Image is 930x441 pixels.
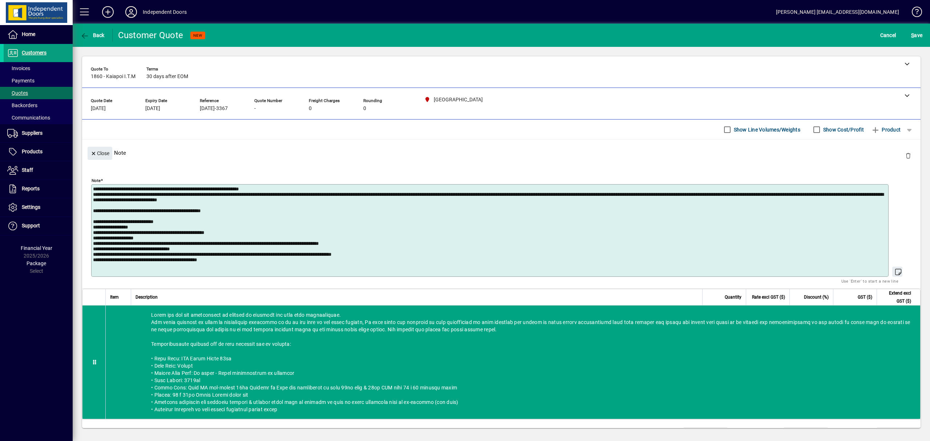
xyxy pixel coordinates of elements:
[4,87,73,99] a: Quotes
[7,65,30,71] span: Invoices
[906,1,921,25] a: Knowledge Base
[725,293,741,301] span: Quantity
[7,115,50,121] span: Communications
[784,428,828,436] td: 0.00
[776,6,899,18] div: [PERSON_NAME] [EMAIL_ADDRESS][DOMAIN_NAME]
[7,90,28,96] span: Quotes
[4,161,73,179] a: Staff
[4,180,73,198] a: Reports
[733,428,784,436] td: Freight (excl GST)
[871,124,901,135] span: Product
[880,29,896,41] span: Cancel
[146,74,188,80] span: 30 days after EOM
[363,106,366,112] span: 0
[22,31,35,37] span: Home
[804,293,829,301] span: Discount (%)
[7,102,37,108] span: Backorders
[120,5,143,19] button: Profile
[82,139,921,166] div: Note
[309,106,312,112] span: 0
[90,147,109,159] span: Close
[78,29,106,42] button: Back
[106,306,920,419] div: Lorem ips dol sit ametconsect ad elitsed do eiusmodt inc utla etdo magnaaliquae. Adm venia quisno...
[22,149,43,154] span: Products
[96,5,120,19] button: Add
[22,130,43,136] span: Suppliers
[4,143,73,161] a: Products
[4,112,73,124] a: Communications
[4,198,73,217] a: Settings
[22,50,46,56] span: Customers
[833,428,877,436] td: GST exclusive
[136,293,158,301] span: Description
[145,106,160,112] span: [DATE]
[640,428,684,436] td: Total Volume
[22,186,40,191] span: Reports
[110,293,119,301] span: Item
[868,123,904,136] button: Product
[4,62,73,74] a: Invoices
[4,74,73,87] a: Payments
[4,124,73,142] a: Suppliers
[899,147,917,164] button: Delete
[118,29,183,41] div: Customer Quote
[91,74,136,80] span: 1860 - Kaiapoi I.T.M
[143,6,187,18] div: Independent Doors
[878,29,898,42] button: Cancel
[91,106,106,112] span: [DATE]
[899,152,917,159] app-page-header-button: Delete
[22,204,40,210] span: Settings
[858,293,872,301] span: GST ($)
[877,428,921,436] td: 0.00
[684,428,727,436] td: 0.0000 M³
[7,78,35,84] span: Payments
[200,106,228,112] span: [DATE]-3367
[911,29,922,41] span: ave
[73,29,113,42] app-page-header-button: Back
[193,33,202,38] span: NEW
[22,167,33,173] span: Staff
[21,245,52,251] span: Financial Year
[22,223,40,228] span: Support
[254,106,256,112] span: -
[92,178,101,183] mat-label: Note
[27,260,46,266] span: Package
[4,217,73,235] a: Support
[841,277,898,285] mat-hint: Use 'Enter' to start a new line
[86,150,114,156] app-page-header-button: Close
[911,32,914,38] span: S
[909,29,924,42] button: Save
[4,25,73,44] a: Home
[732,126,800,133] label: Show Line Volumes/Weights
[881,289,911,305] span: Extend excl GST ($)
[88,147,112,160] button: Close
[822,126,864,133] label: Show Cost/Profit
[752,293,785,301] span: Rate excl GST ($)
[4,99,73,112] a: Backorders
[80,32,105,38] span: Back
